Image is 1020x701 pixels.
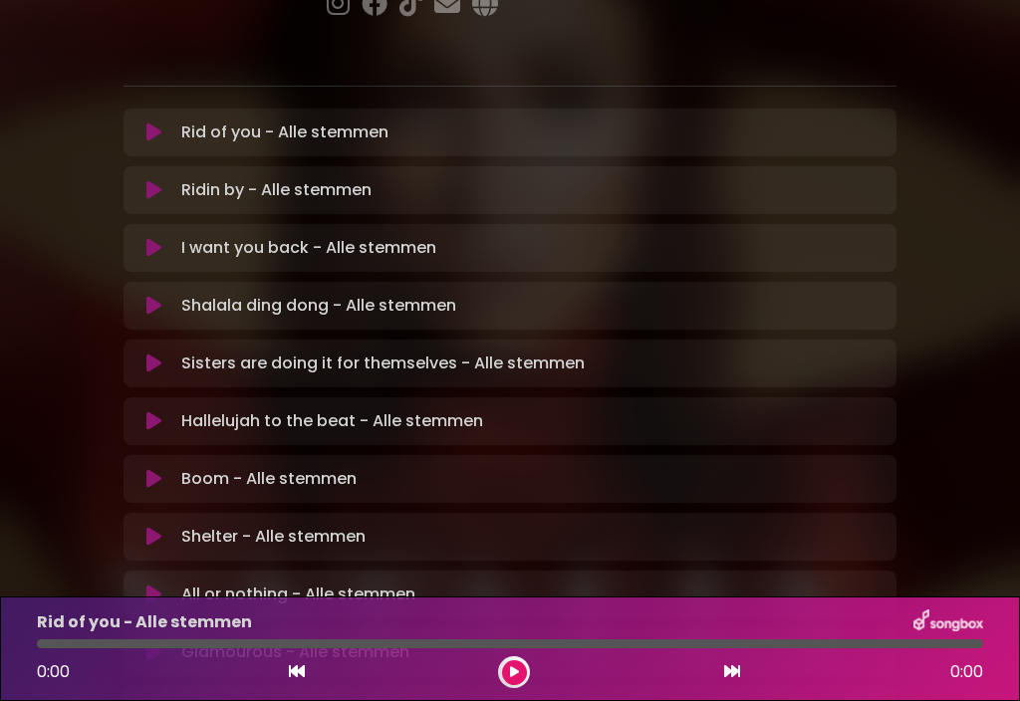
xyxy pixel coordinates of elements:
[181,351,585,375] p: Sisters are doing it for themselves - Alle stemmen
[181,525,366,549] p: Shelter - Alle stemmen
[950,660,983,684] span: 0:00
[181,120,388,144] p: Rid of you - Alle stemmen
[181,294,456,318] p: Shalala ding dong - Alle stemmen
[37,610,252,634] p: Rid of you - Alle stemmen
[181,178,372,202] p: Ridin by - Alle stemmen
[181,236,436,260] p: I want you back - Alle stemmen
[37,660,70,683] span: 0:00
[181,583,415,606] p: All or nothing - Alle stemmen
[181,467,357,491] p: Boom - Alle stemmen
[913,609,983,635] img: songbox-logo-white.png
[181,409,483,433] p: Hallelujah to the beat - Alle stemmen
